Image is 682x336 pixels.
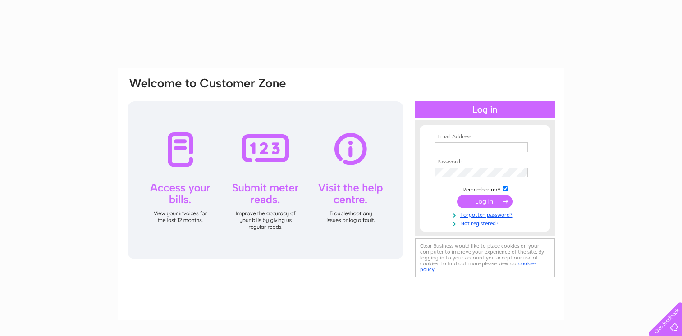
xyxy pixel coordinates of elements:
[433,134,537,140] th: Email Address:
[433,184,537,193] td: Remember me?
[415,238,555,277] div: Clear Business would like to place cookies on your computer to improve your experience of the sit...
[435,210,537,218] a: Forgotten password?
[433,159,537,165] th: Password:
[420,260,536,272] a: cookies policy
[435,218,537,227] a: Not registered?
[457,195,513,208] input: Submit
